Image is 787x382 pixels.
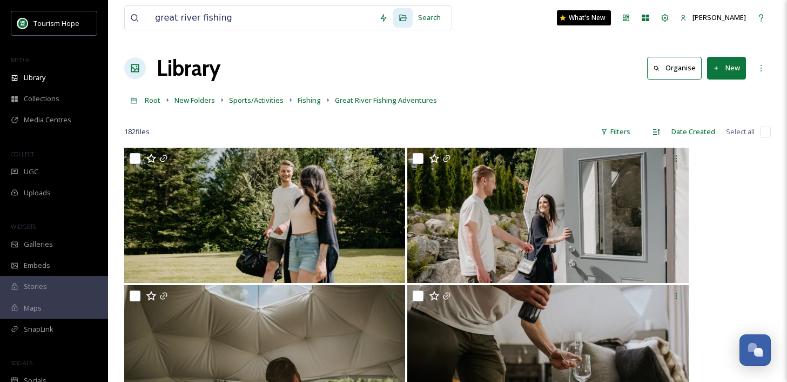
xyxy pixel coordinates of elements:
[335,95,437,105] span: Great River Fishing Adventures
[11,222,36,230] span: WIDGETS
[298,95,321,105] span: Fishing
[647,57,702,79] button: Organise
[145,94,160,107] a: Root
[157,52,220,84] a: Library
[124,127,150,137] span: 182 file s
[24,260,50,271] span: Embeds
[647,57,707,79] a: Organise
[17,18,28,29] img: logo.png
[24,167,38,177] span: UGC
[24,303,42,313] span: Maps
[24,281,47,292] span: Stories
[24,94,59,104] span: Collections
[11,150,34,158] span: COLLECT
[24,73,45,83] span: Library
[707,57,746,79] button: New
[33,18,79,28] span: Tourism Hope
[11,359,32,367] span: SOCIALS
[557,10,611,25] a: What's New
[335,94,437,107] a: Great River Fishing Adventures
[24,115,71,125] span: Media Centres
[413,7,446,28] div: Search
[174,94,215,107] a: New Folders
[174,95,215,105] span: New Folders
[298,94,321,107] a: Fishing
[595,121,636,142] div: Filters
[739,334,771,366] button: Open Chat
[145,95,160,105] span: Root
[124,148,405,283] img: tchwk-couplestrip-0157.jpg
[229,95,284,105] span: Sports/Activities
[675,7,751,28] a: [PERSON_NAME]
[726,127,755,137] span: Select all
[11,56,30,64] span: MEDIA
[229,94,284,107] a: Sports/Activities
[24,239,53,249] span: Galleries
[666,121,721,142] div: Date Created
[24,188,51,198] span: Uploads
[24,324,53,334] span: SnapLink
[407,148,688,283] img: tchwk-couplestrip-0174.jpg
[692,12,746,22] span: [PERSON_NAME]
[150,6,374,30] input: To enrich screen reader interactions, please activate Accessibility in Grammarly extension settings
